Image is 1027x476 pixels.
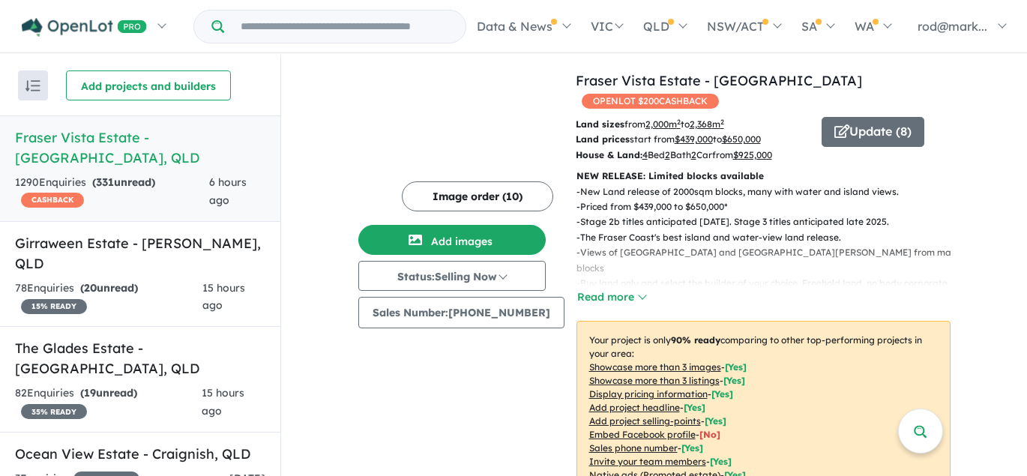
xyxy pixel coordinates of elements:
b: House & Land: [576,149,642,160]
span: to [681,118,724,130]
button: Image order (10) [402,181,553,211]
img: sort.svg [25,80,40,91]
img: Openlot PRO Logo White [22,18,147,37]
span: 15 % READY [21,299,87,314]
h5: Girraween Estate - [PERSON_NAME] , QLD [15,233,265,274]
strong: ( unread) [80,281,138,295]
span: [ Yes ] [681,442,703,454]
u: Embed Facebook profile [589,429,696,440]
p: from [576,117,810,132]
div: 1290 Enquir ies [15,174,209,210]
b: Land prices [576,133,630,145]
u: Sales phone number [589,442,678,454]
strong: ( unread) [92,175,155,189]
h5: Ocean View Estate - Craignish , QLD [15,444,265,464]
u: $ 439,000 [675,133,713,145]
span: [ Yes ] [725,361,747,373]
span: [ Yes ] [710,456,732,467]
span: [ Yes ] [723,375,745,386]
span: 20 [84,281,97,295]
p: - Buy land only and select the builder of your choice. Freehold land, no body corporate fees. [576,276,963,307]
span: 15 hours ago [202,281,245,313]
p: NEW RELEASE: Limited blocks available [576,169,951,184]
p: - The Fraser Coast's best island and water-view land release. [576,230,963,245]
div: 82 Enquir ies [15,385,202,421]
span: 35 % READY [21,404,87,419]
span: [ No ] [699,429,720,440]
strong: ( unread) [80,386,137,400]
p: - Views of [GEOGRAPHIC_DATA] and [GEOGRAPHIC_DATA][PERSON_NAME] from many blocks [576,245,963,276]
u: 2,368 m [690,118,724,130]
button: Add images [358,225,546,255]
button: Status:Selling Now [358,261,546,291]
p: - New Land release of 2000sqm blocks, many with water and island views. [576,184,963,199]
span: [ Yes ] [711,388,733,400]
button: Read more [576,289,647,306]
u: 2 [691,149,696,160]
sup: 2 [720,118,724,126]
button: Sales Number:[PHONE_NUMBER] [358,297,564,328]
p: start from [576,132,810,147]
u: $ 650,000 [722,133,761,145]
u: Invite your team members [589,456,706,467]
u: $ 925,000 [733,149,772,160]
span: rod@mark... [918,19,987,34]
span: 19 [84,386,96,400]
sup: 2 [677,118,681,126]
a: Fraser Vista Estate - [GEOGRAPHIC_DATA] [576,72,862,89]
h5: The Glades Estate - [GEOGRAPHIC_DATA] , QLD [15,338,265,379]
p: - Priced from $439,000 to $650,000* [576,199,963,214]
span: to [713,133,761,145]
u: Add project headline [589,402,680,413]
span: 331 [96,175,114,189]
u: Add project selling-points [589,415,701,427]
u: Showcase more than 3 images [589,361,721,373]
span: 15 hours ago [202,386,244,418]
u: Display pricing information [589,388,708,400]
h5: Fraser Vista Estate - [GEOGRAPHIC_DATA] , QLD [15,127,265,168]
span: 6 hours ago [209,175,247,207]
input: Try estate name, suburb, builder or developer [227,10,463,43]
span: [ Yes ] [684,402,705,413]
div: 78 Enquir ies [15,280,202,316]
p: - Stage 2b titles anticipated [DATE]. Stage 3 titles anticipated late 2025. [576,214,963,229]
u: 2 [665,149,670,160]
u: 2,000 m [645,118,681,130]
button: Update (8) [822,117,924,147]
p: Bed Bath Car from [576,148,810,163]
b: Land sizes [576,118,624,130]
b: 90 % ready [671,334,720,346]
span: OPENLOT $ 200 CASHBACK [582,94,719,109]
button: Add projects and builders [66,70,231,100]
span: CASHBACK [21,193,84,208]
u: Showcase more than 3 listings [589,375,720,386]
u: 4 [642,149,648,160]
span: [ Yes ] [705,415,726,427]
